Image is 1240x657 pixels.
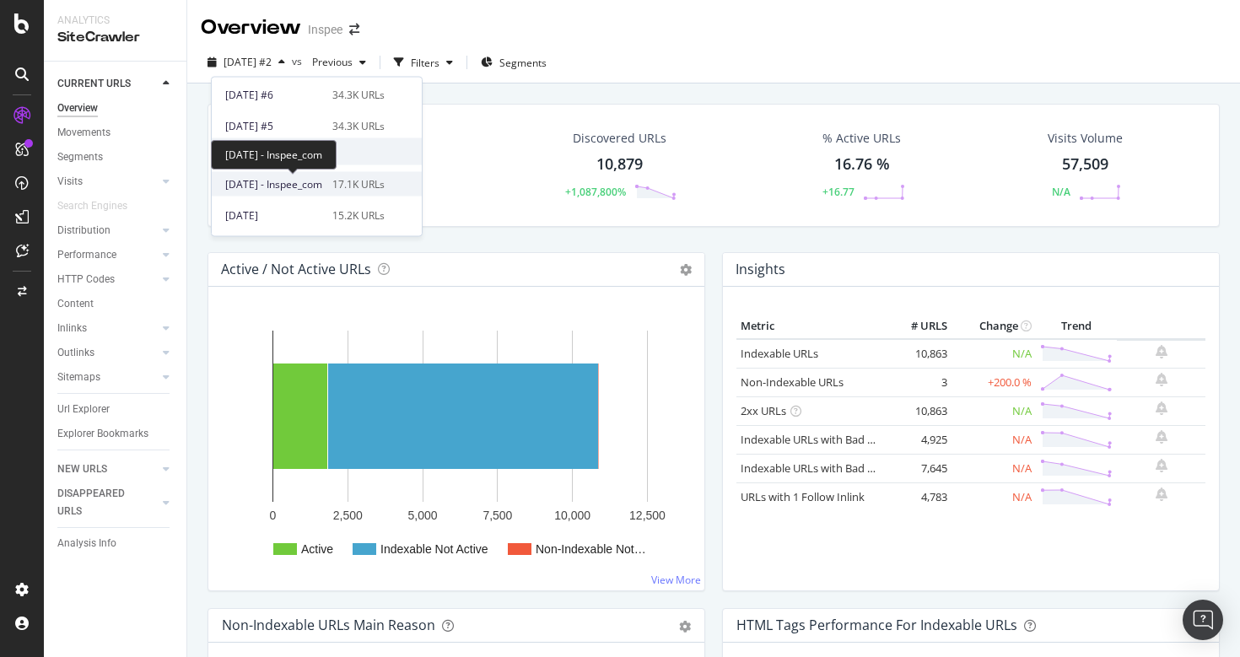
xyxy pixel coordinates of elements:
[822,130,901,147] div: % Active URLs
[499,56,547,70] span: Segments
[57,320,158,337] a: Inlinks
[741,489,865,504] a: URLs with 1 Follow Inlink
[57,535,116,552] div: Analysis Info
[221,258,371,281] h4: Active / Not Active URLs
[57,460,107,478] div: NEW URLS
[884,368,952,396] td: 3
[408,509,438,522] text: 5,000
[57,295,175,313] a: Content
[332,176,385,191] div: 17.1K URLs
[57,401,110,418] div: Url Explorer
[1156,459,1167,472] div: bell-plus
[952,482,1036,511] td: N/A
[741,432,881,447] a: Indexable URLs with Bad H1
[57,369,100,386] div: Sitemaps
[57,485,158,520] a: DISAPPEARED URLS
[57,197,127,215] div: Search Engines
[57,535,175,552] a: Analysis Info
[952,339,1036,369] td: N/A
[57,246,158,264] a: Performance
[411,56,439,70] div: Filters
[57,246,116,264] div: Performance
[629,509,666,522] text: 12,500
[57,425,148,443] div: Explorer Bookmarks
[57,100,175,117] a: Overview
[554,509,590,522] text: 10,000
[225,87,322,102] div: [DATE] #6
[57,320,87,337] div: Inlinks
[1036,314,1117,339] th: Trend
[57,100,98,117] div: Overview
[57,28,173,47] div: SiteCrawler
[596,153,643,175] div: 10,879
[57,271,115,288] div: HTTP Codes
[57,222,158,240] a: Distribution
[222,314,691,577] svg: A chart.
[57,401,175,418] a: Url Explorer
[1156,430,1167,444] div: bell-plus
[884,314,952,339] th: # URLS
[225,118,322,133] div: [DATE] #5
[565,185,626,199] div: +1,087,800%
[57,369,158,386] a: Sitemaps
[57,173,158,191] a: Visits
[536,542,646,556] text: Non-Indexable Not…
[57,344,158,362] a: Outlinks
[1156,373,1167,386] div: bell-plus
[1156,345,1167,358] div: bell-plus
[332,207,385,223] div: 15.2K URLs
[57,148,175,166] a: Segments
[57,148,103,166] div: Segments
[292,54,305,68] span: vs
[1052,185,1070,199] div: N/A
[952,396,1036,425] td: N/A
[1062,153,1108,175] div: 57,509
[952,454,1036,482] td: N/A
[57,222,111,240] div: Distribution
[57,344,94,362] div: Outlinks
[222,617,435,633] div: Non-Indexable URLs Main Reason
[308,21,342,38] div: Inspee
[332,87,385,102] div: 34.3K URLs
[333,509,363,522] text: 2,500
[305,49,373,76] button: Previous
[474,49,553,76] button: Segments
[305,55,353,69] span: Previous
[741,374,844,390] a: Non-Indexable URLs
[1156,401,1167,415] div: bell-plus
[884,482,952,511] td: 4,783
[224,55,272,69] span: 2025 Oct. 13th #2
[1048,130,1123,147] div: Visits Volume
[834,153,890,175] div: 16.76 %
[573,130,666,147] div: Discovered URLs
[57,124,175,142] a: Movements
[884,425,952,454] td: 4,925
[349,24,359,35] div: arrow-right-arrow-left
[952,368,1036,396] td: +200.0 %
[57,173,83,191] div: Visits
[1183,600,1223,640] div: Open Intercom Messenger
[380,542,488,556] text: Indexable Not Active
[225,207,322,223] div: [DATE]
[952,314,1036,339] th: Change
[332,118,385,133] div: 34.3K URLs
[57,425,175,443] a: Explorer Bookmarks
[57,197,144,215] a: Search Engines
[741,403,786,418] a: 2xx URLs
[1156,487,1167,501] div: bell-plus
[57,13,173,28] div: Analytics
[736,258,785,281] h4: Insights
[736,617,1017,633] div: HTML Tags Performance for Indexable URLs
[822,185,855,199] div: +16.77
[57,124,111,142] div: Movements
[57,460,158,478] a: NEW URLS
[57,271,158,288] a: HTTP Codes
[884,396,952,425] td: 10,863
[741,460,925,476] a: Indexable URLs with Bad Description
[884,454,952,482] td: 7,645
[884,339,952,369] td: 10,863
[301,542,333,556] text: Active
[680,264,692,276] i: Options
[741,346,818,361] a: Indexable URLs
